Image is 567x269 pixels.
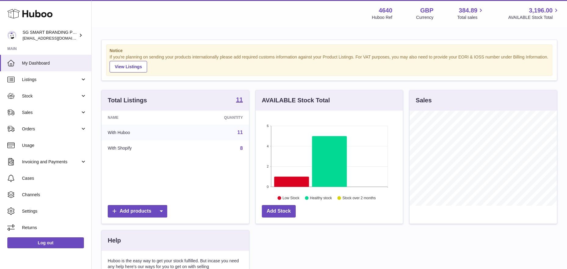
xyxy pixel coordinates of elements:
[283,196,300,200] text: Low Stock
[108,96,147,104] h3: Total Listings
[267,124,269,128] text: 6
[267,144,269,148] text: 4
[508,15,560,20] span: AVAILABLE Stock Total
[342,196,376,200] text: Stock over 2 months
[459,6,477,15] span: 384.89
[23,36,90,41] span: [EMAIL_ADDRESS][DOMAIN_NAME]
[108,205,167,218] a: Add products
[22,159,80,165] span: Invoicing and Payments
[23,30,78,41] div: SG SMART BRANDING PTE. LTD.
[416,96,432,104] h3: Sales
[108,236,121,245] h3: Help
[110,61,147,73] a: View Listings
[236,97,243,104] a: 11
[22,175,87,181] span: Cases
[379,6,392,15] strong: 4640
[237,130,243,135] a: 11
[416,15,434,20] div: Currency
[240,146,243,151] a: 8
[262,205,296,218] a: Add Stock
[22,77,80,83] span: Listings
[7,31,16,40] img: uktopsmileshipping@gmail.com
[310,196,332,200] text: Healthy stock
[262,96,330,104] h3: AVAILABLE Stock Total
[102,140,181,156] td: With Shopify
[22,60,87,66] span: My Dashboard
[22,93,80,99] span: Stock
[7,237,84,248] a: Log out
[267,165,269,168] text: 2
[22,225,87,231] span: Returns
[22,192,87,198] span: Channels
[110,48,549,54] strong: Notice
[457,6,484,20] a: 384.89 Total sales
[529,6,553,15] span: 3,196.00
[267,185,269,189] text: 0
[22,110,80,115] span: Sales
[22,126,80,132] span: Orders
[372,15,392,20] div: Huboo Ref
[181,111,249,125] th: Quantity
[102,111,181,125] th: Name
[457,15,484,20] span: Total sales
[102,125,181,140] td: With Huboo
[236,97,243,103] strong: 11
[110,54,549,73] div: If you're planning on sending your products internationally please add required customs informati...
[22,208,87,214] span: Settings
[22,143,87,148] span: Usage
[508,6,560,20] a: 3,196.00 AVAILABLE Stock Total
[420,6,433,15] strong: GBP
